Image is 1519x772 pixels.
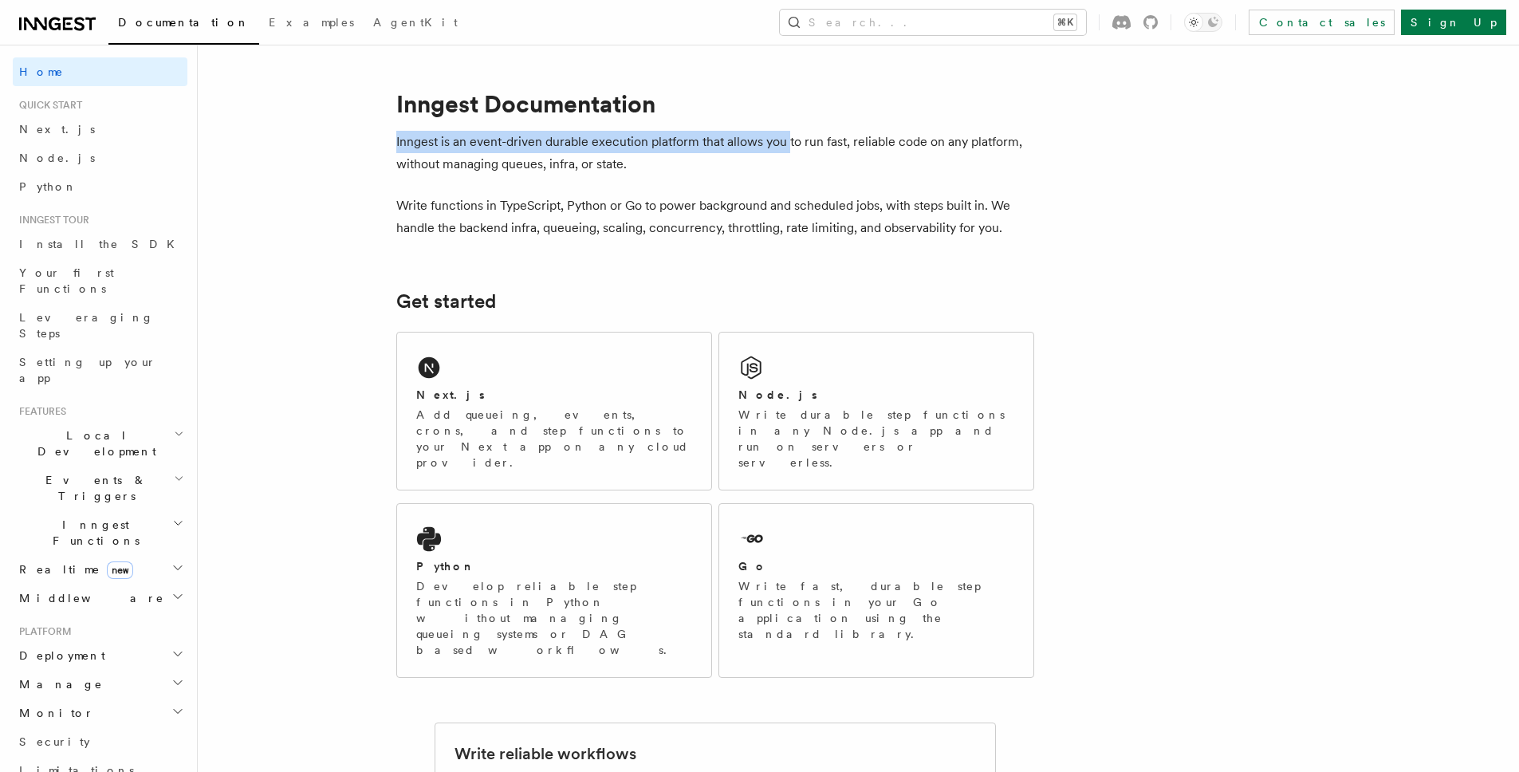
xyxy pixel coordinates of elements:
[13,705,94,721] span: Monitor
[416,407,692,471] p: Add queueing, events, crons, and step functions to your Next app on any cloud provider.
[269,16,354,29] span: Examples
[13,172,187,201] a: Python
[396,195,1034,239] p: Write functions in TypeScript, Python or Go to power background and scheduled jobs, with steps bu...
[108,5,259,45] a: Documentation
[13,57,187,86] a: Home
[416,387,485,403] h2: Next.js
[738,387,817,403] h2: Node.js
[13,676,103,692] span: Manage
[13,214,89,226] span: Inngest tour
[718,503,1034,678] a: GoWrite fast, durable step functions in your Go application using the standard library.
[13,258,187,303] a: Your first Functions
[13,466,187,510] button: Events & Triggers
[13,727,187,756] a: Security
[738,407,1014,471] p: Write durable step functions in any Node.js app and run on servers or serverless.
[13,99,82,112] span: Quick start
[13,648,105,664] span: Deployment
[396,89,1034,118] h1: Inngest Documentation
[13,625,72,638] span: Platform
[19,64,64,80] span: Home
[13,144,187,172] a: Node.js
[738,578,1014,642] p: Write fast, durable step functions in your Go application using the standard library.
[13,641,187,670] button: Deployment
[19,238,184,250] span: Install the SDK
[19,311,154,340] span: Leveraging Steps
[396,332,712,490] a: Next.jsAdd queueing, events, crons, and step functions to your Next app on any cloud provider.
[1401,10,1506,35] a: Sign Up
[13,517,172,549] span: Inngest Functions
[455,742,636,765] h2: Write reliable workflows
[19,180,77,193] span: Python
[1249,10,1395,35] a: Contact sales
[13,230,187,258] a: Install the SDK
[396,503,712,678] a: PythonDevelop reliable step functions in Python without managing queueing systems or DAG based wo...
[1184,13,1222,32] button: Toggle dark mode
[19,356,156,384] span: Setting up your app
[13,670,187,699] button: Manage
[13,115,187,144] a: Next.js
[19,123,95,136] span: Next.js
[13,421,187,466] button: Local Development
[396,290,496,313] a: Get started
[19,735,90,748] span: Security
[13,555,187,584] button: Realtimenew
[107,561,133,579] span: new
[373,16,458,29] span: AgentKit
[364,5,467,43] a: AgentKit
[13,561,133,577] span: Realtime
[416,558,475,574] h2: Python
[19,152,95,164] span: Node.js
[13,590,164,606] span: Middleware
[780,10,1086,35] button: Search...⌘K
[19,266,114,295] span: Your first Functions
[396,131,1034,175] p: Inngest is an event-driven durable execution platform that allows you to run fast, reliable code ...
[13,303,187,348] a: Leveraging Steps
[13,348,187,392] a: Setting up your app
[13,405,66,418] span: Features
[13,699,187,727] button: Monitor
[13,584,187,612] button: Middleware
[13,510,187,555] button: Inngest Functions
[738,558,767,574] h2: Go
[259,5,364,43] a: Examples
[718,332,1034,490] a: Node.jsWrite durable step functions in any Node.js app and run on servers or serverless.
[13,472,174,504] span: Events & Triggers
[416,578,692,658] p: Develop reliable step functions in Python without managing queueing systems or DAG based workflows.
[1054,14,1076,30] kbd: ⌘K
[118,16,250,29] span: Documentation
[13,427,174,459] span: Local Development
